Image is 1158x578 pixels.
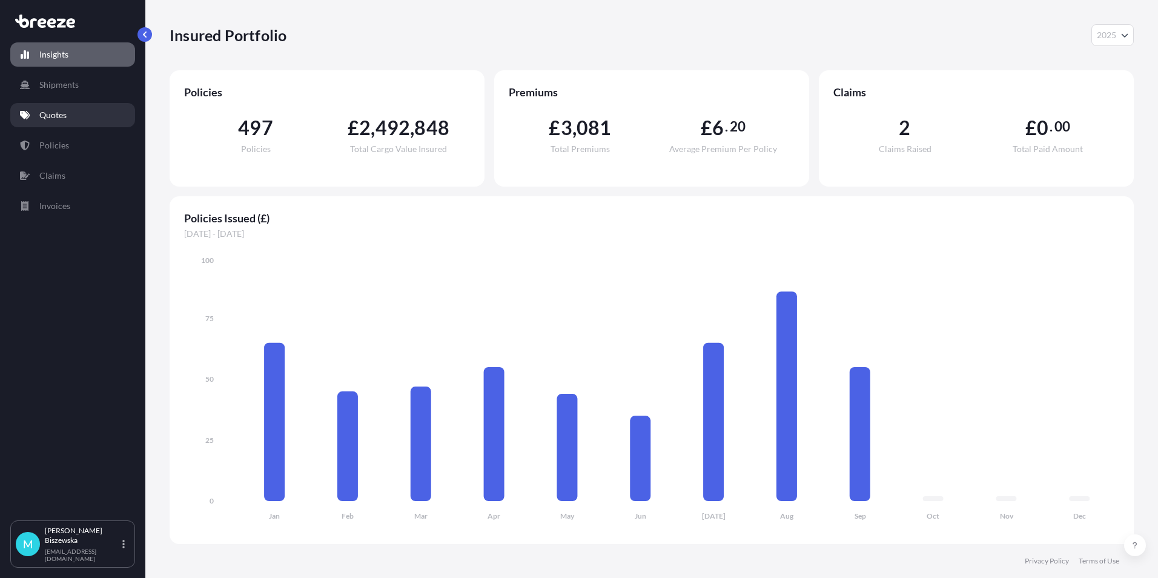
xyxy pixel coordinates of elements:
span: Total Cargo Value Insured [350,145,447,153]
span: Total Premiums [551,145,610,153]
span: £ [701,118,712,138]
a: Invoices [10,194,135,218]
tspan: 25 [205,436,214,445]
p: Policies [39,139,69,151]
span: M [23,538,33,550]
span: Premiums [509,85,795,99]
span: 2 [899,118,910,138]
span: £ [1025,118,1037,138]
span: , [572,118,577,138]
a: Insights [10,42,135,67]
span: Policies [184,85,470,99]
span: 2 [359,118,371,138]
tspan: Sep [855,511,866,520]
span: , [410,118,414,138]
a: Claims [10,164,135,188]
span: 0 [1037,118,1048,138]
a: Shipments [10,73,135,97]
p: Claims [39,170,65,182]
span: 081 [577,118,612,138]
tspan: Jan [269,511,280,520]
tspan: 100 [201,256,214,265]
p: Insights [39,48,68,61]
span: 497 [238,118,273,138]
span: 2025 [1097,29,1116,41]
span: Claims Raised [879,145,931,153]
tspan: 75 [205,314,214,323]
tspan: Dec [1073,511,1086,520]
span: 20 [730,122,746,131]
span: [DATE] - [DATE] [184,228,1119,240]
p: Quotes [39,109,67,121]
tspan: Mar [414,511,428,520]
p: Invoices [39,200,70,212]
tspan: Aug [780,511,794,520]
span: 492 [376,118,411,138]
p: [EMAIL_ADDRESS][DOMAIN_NAME] [45,548,120,562]
tspan: Jun [635,511,646,520]
a: Terms of Use [1079,556,1119,566]
span: Policies [241,145,271,153]
tspan: Apr [488,511,500,520]
tspan: Feb [342,511,354,520]
span: , [371,118,375,138]
span: 00 [1054,122,1070,131]
span: 6 [712,118,724,138]
span: Policies Issued (£) [184,211,1119,225]
span: 3 [561,118,572,138]
p: Shipments [39,79,79,91]
a: Policies [10,133,135,158]
tspan: 0 [210,496,214,505]
tspan: May [560,511,575,520]
button: Year Selector [1091,24,1134,46]
span: . [725,122,728,131]
p: [PERSON_NAME] Biszewska [45,526,120,545]
tspan: Nov [1000,511,1014,520]
span: 848 [414,118,449,138]
a: Quotes [10,103,135,127]
span: £ [549,118,560,138]
span: . [1050,122,1053,131]
a: Privacy Policy [1025,556,1069,566]
span: £ [348,118,359,138]
tspan: [DATE] [702,511,726,520]
span: Claims [833,85,1119,99]
tspan: 50 [205,374,214,384]
span: Total Paid Amount [1013,145,1083,153]
span: Average Premium Per Policy [669,145,777,153]
p: Insured Portfolio [170,25,286,45]
tspan: Oct [927,511,939,520]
